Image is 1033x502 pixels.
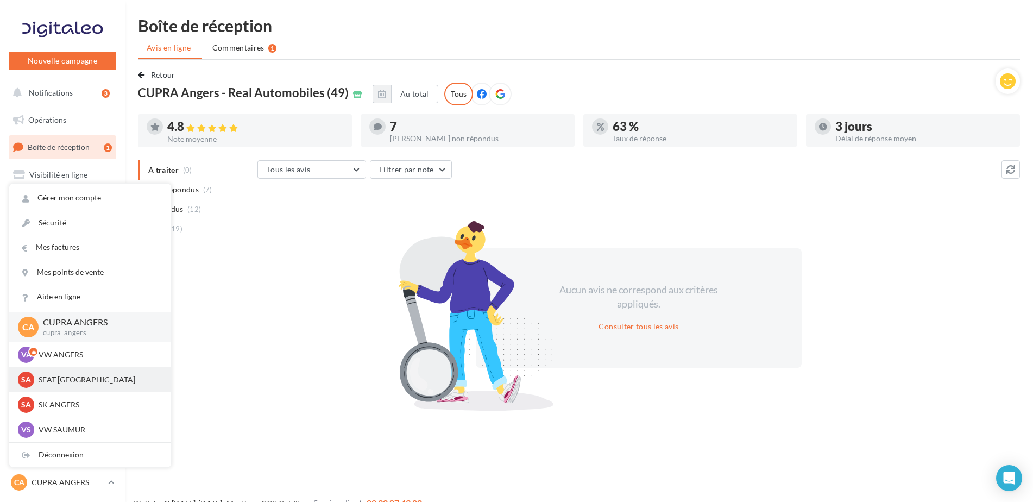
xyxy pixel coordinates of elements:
span: SA [21,374,31,385]
div: Aucun avis ne correspond aux critères appliqués. [545,283,732,311]
span: Commentaires [212,42,264,53]
div: Open Intercom Messenger [996,465,1022,491]
button: Tous les avis [257,160,366,179]
p: CUPRA ANGERS [43,316,154,329]
a: PLV et print personnalisable [7,298,118,330]
span: SA [21,399,31,410]
a: Campagnes [7,191,118,214]
span: CA [14,477,24,488]
a: Calendrier [7,272,118,294]
div: 63 % [613,121,789,133]
span: Tous les avis [267,165,311,174]
button: Au total [373,85,438,103]
div: Boîte de réception [138,17,1020,34]
a: Médiathèque [7,244,118,267]
div: 1 [104,143,112,152]
p: VW SAUMUR [39,424,158,435]
span: Boîte de réception [28,142,90,152]
p: SEAT [GEOGRAPHIC_DATA] [39,374,158,385]
span: VA [21,349,32,360]
span: (19) [169,224,182,233]
div: Tous [444,83,473,105]
div: 3 jours [835,121,1011,133]
button: Nouvelle campagne [9,52,116,70]
a: Contacts [7,217,118,240]
a: CA CUPRA ANGERS [9,472,116,493]
a: Sécurité [9,211,171,235]
p: VW ANGERS [39,349,158,360]
div: 7 [390,121,566,133]
div: Note moyenne [167,135,343,143]
a: Visibilité en ligne [7,164,118,186]
a: Boîte de réception1 [7,135,118,159]
p: CUPRA ANGERS [32,477,104,488]
div: 4.8 [167,121,343,133]
div: 3 [102,89,110,98]
span: CA [22,321,34,333]
a: Mes points de vente [9,260,171,285]
button: Notifications 3 [7,81,114,104]
a: Aide en ligne [9,285,171,309]
div: [PERSON_NAME] non répondus [390,135,566,142]
p: cupra_angers [43,328,154,338]
a: Campagnes DataOnDemand [7,335,118,367]
button: Au total [391,85,438,103]
a: Opérations [7,109,118,131]
div: 1 [268,44,276,53]
span: Notifications [29,88,73,97]
span: Non répondus [148,184,199,195]
span: (12) [187,205,201,214]
span: VS [21,424,31,435]
div: Délai de réponse moyen [835,135,1011,142]
button: Filtrer par note [370,160,452,179]
p: SK ANGERS [39,399,158,410]
button: Consulter tous les avis [594,320,683,333]
div: Déconnexion [9,443,171,467]
a: Mes factures [9,235,171,260]
span: Retour [151,70,175,79]
span: (7) [203,185,212,194]
button: Retour [138,68,180,81]
span: CUPRA Angers - Real Automobiles (49) [138,87,349,99]
span: Visibilité en ligne [29,170,87,179]
div: Taux de réponse [613,135,789,142]
span: Opérations [28,115,66,124]
a: Gérer mon compte [9,186,171,210]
